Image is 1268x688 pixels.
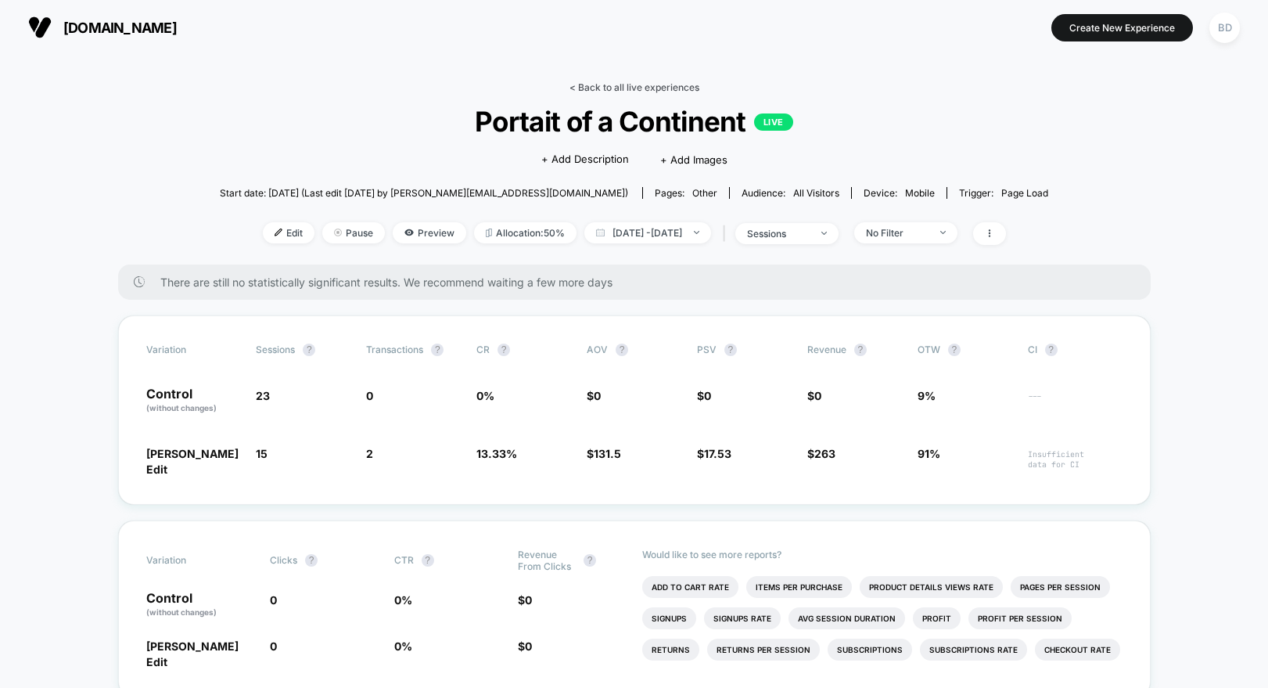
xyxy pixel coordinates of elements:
[814,389,821,402] span: 0
[275,229,282,236] img: edit
[160,276,1119,289] span: There are still no statistically significant results. We recommend waiting a few more days
[807,389,821,402] span: $
[256,389,270,402] span: 23
[518,549,576,572] span: Revenue From Clicks
[518,593,532,607] span: $
[584,554,596,567] button: ?
[146,549,232,572] span: Variation
[587,447,621,460] span: $
[146,344,232,356] span: Variation
[724,344,737,356] button: ?
[704,607,781,629] li: Signups Rate
[422,554,434,567] button: ?
[642,639,699,661] li: Returns
[587,344,608,355] span: AOV
[692,187,717,199] span: other
[1051,14,1193,41] button: Create New Experience
[23,15,181,40] button: [DOMAIN_NAME]
[697,344,717,355] span: PSV
[704,447,731,460] span: 17.53
[642,549,1123,560] p: Would like to see more reports?
[146,387,241,414] p: Control
[63,20,177,36] span: [DOMAIN_NAME]
[28,16,52,39] img: Visually logo
[476,344,490,355] span: CR
[1035,639,1120,661] li: Checkout Rate
[1028,449,1123,477] span: Insufficient data for CI
[694,231,699,234] img: end
[642,607,696,629] li: Signups
[746,576,852,598] li: Items Per Purchase
[655,187,717,199] div: Pages:
[146,447,239,476] span: [PERSON_NAME] Edit
[270,554,297,566] span: Clicks
[948,344,961,356] button: ?
[256,344,295,355] span: Sessions
[270,593,277,607] span: 0
[486,229,492,237] img: rebalance
[707,639,820,661] li: Returns Per Session
[747,228,810,240] div: sessions
[587,389,601,402] span: $
[594,447,621,460] span: 131.5
[719,222,735,245] span: |
[366,389,373,402] span: 0
[541,152,629,167] span: + Add Description
[1011,576,1110,598] li: Pages Per Session
[788,607,905,629] li: Avg Session Duration
[905,187,935,199] span: mobile
[263,222,314,243] span: Edit
[474,222,577,243] span: Allocation: 50%
[959,187,1048,199] div: Trigger:
[476,389,494,402] span: 0 %
[146,592,255,618] p: Control
[303,344,315,356] button: ?
[697,389,711,402] span: $
[918,344,1004,356] span: OTW
[642,576,738,598] li: Add To Cart Rate
[525,593,532,607] span: 0
[146,639,239,668] span: [PERSON_NAME] Edit
[146,403,217,412] span: (without changes)
[270,639,277,653] span: 0
[1001,187,1048,199] span: Page Load
[616,344,628,356] button: ?
[814,447,835,460] span: 263
[866,227,929,239] div: No Filter
[1028,344,1114,356] span: CI
[860,576,1003,598] li: Product Details Views Rate
[498,344,510,356] button: ?
[394,593,412,607] span: 0 %
[220,187,628,199] span: Start date: [DATE] (Last edit [DATE] by [PERSON_NAME][EMAIL_ADDRESS][DOMAIN_NAME])
[569,81,699,93] a: < Back to all live experiences
[742,187,839,199] div: Audience:
[393,222,466,243] span: Preview
[584,222,711,243] span: [DATE] - [DATE]
[918,389,936,402] span: 9%
[807,447,835,460] span: $
[256,447,268,460] span: 15
[366,447,373,460] span: 2
[1205,12,1245,44] button: BD
[821,232,827,235] img: end
[394,639,412,653] span: 0 %
[920,639,1027,661] li: Subscriptions Rate
[305,554,318,567] button: ?
[322,222,385,243] span: Pause
[334,229,342,236] img: end
[594,389,601,402] span: 0
[366,344,423,355] span: Transactions
[940,231,946,234] img: end
[1028,391,1123,414] span: ---
[596,229,605,236] img: calendar
[913,607,961,629] li: Profit
[394,554,414,566] span: CTR
[525,639,532,653] span: 0
[431,344,444,356] button: ?
[793,187,839,199] span: All Visitors
[968,607,1072,629] li: Profit Per Session
[754,113,793,131] p: LIVE
[704,389,711,402] span: 0
[518,639,532,653] span: $
[1045,344,1058,356] button: ?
